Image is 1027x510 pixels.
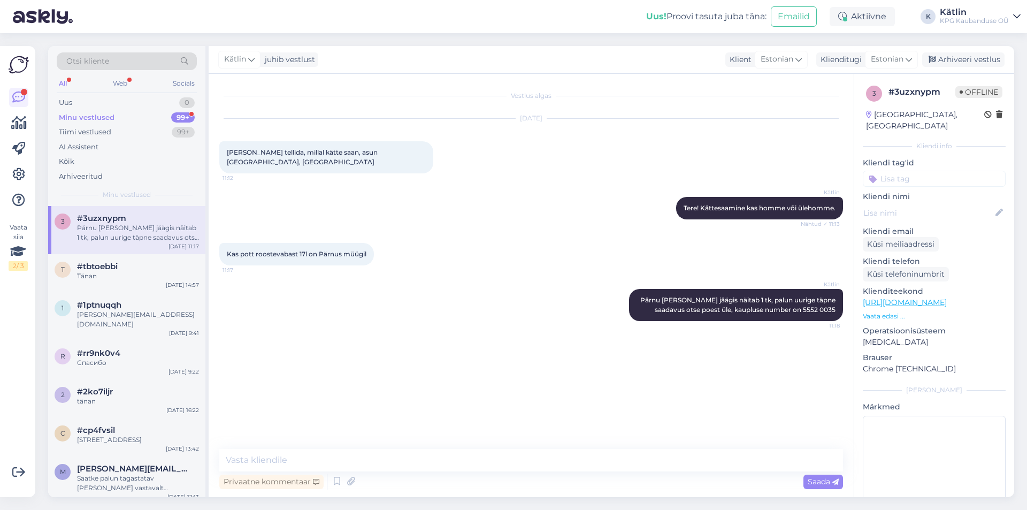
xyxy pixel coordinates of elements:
[103,190,151,200] span: Minu vestlused
[863,141,1006,151] div: Kliendi info
[77,397,199,406] div: tänan
[9,223,28,271] div: Vaata siia
[800,188,840,196] span: Kätlin
[61,265,65,273] span: t
[59,127,111,138] div: Tiimi vestlused
[77,474,199,493] div: Saatke palun tagastatav [PERSON_NAME] vastavalt tagastuslehel olevale infole meile tagasi.
[60,468,66,476] span: m
[640,296,837,314] span: Pärnu [PERSON_NAME] jäägis näitab 1 tk, palun uurige täpne saadavus otse poest üle, kaupluse numb...
[59,171,103,182] div: Arhiveeritud
[863,385,1006,395] div: [PERSON_NAME]
[179,97,195,108] div: 0
[9,261,28,271] div: 2 / 3
[77,214,126,223] span: #3uzxnypm
[60,429,65,437] span: c
[800,322,840,330] span: 11:18
[646,11,666,21] b: Uus!
[66,56,109,67] span: Otsi kliente
[872,89,876,97] span: 3
[260,54,315,65] div: juhib vestlust
[863,267,949,281] div: Küsi telefoninumbrit
[219,91,843,101] div: Vestlus algas
[816,54,862,65] div: Klienditugi
[62,304,64,312] span: 1
[168,242,199,250] div: [DATE] 11:17
[888,86,955,98] div: # 3uzxnypm
[863,363,1006,375] p: Chrome [TECHNICAL_ID]
[169,329,199,337] div: [DATE] 9:41
[808,477,839,486] span: Saada
[863,191,1006,202] p: Kliendi nimi
[166,406,199,414] div: [DATE] 16:22
[77,300,121,310] span: #1ptnuqqh
[219,113,843,123] div: [DATE]
[863,311,1006,321] p: Vaata edasi ...
[9,55,29,75] img: Askly Logo
[172,127,195,138] div: 99+
[800,220,840,228] span: Nähtud ✓ 11:13
[227,250,366,258] span: Kas pott roostevabast 17l on Pärnus müügil
[171,112,195,123] div: 99+
[871,54,903,65] span: Estonian
[59,156,74,167] div: Kõik
[77,358,199,368] div: Спасибо
[761,54,793,65] span: Estonian
[60,352,65,360] span: r
[863,256,1006,267] p: Kliendi telefon
[77,425,115,435] span: #cp4fvsil
[59,112,114,123] div: Minu vestlused
[863,401,1006,413] p: Märkmed
[61,217,65,225] span: 3
[219,475,324,489] div: Privaatne kommentaar
[77,348,120,358] span: #rr9nk0v4
[863,352,1006,363] p: Brauser
[227,148,379,166] span: [PERSON_NAME] tellida, millal kätte saan, asun [GEOGRAPHIC_DATA], [GEOGRAPHIC_DATA]
[830,7,895,26] div: Aktiivne
[59,142,98,153] div: AI Assistent
[863,325,1006,337] p: Operatsioonisüsteem
[863,337,1006,348] p: [MEDICAL_DATA]
[168,368,199,376] div: [DATE] 9:22
[921,9,936,24] div: K
[77,387,113,397] span: #2ko7iljr
[166,445,199,453] div: [DATE] 13:42
[863,207,993,219] input: Lisa nimi
[940,17,1009,25] div: KPG Kaubanduse OÜ
[224,54,246,65] span: Kätlin
[940,8,1009,17] div: Kätlin
[955,86,1002,98] span: Offline
[111,77,129,90] div: Web
[59,97,72,108] div: Uus
[863,226,1006,237] p: Kliendi email
[800,280,840,288] span: Kätlin
[863,237,939,252] div: Küsi meiliaadressi
[866,109,984,132] div: [GEOGRAPHIC_DATA], [GEOGRAPHIC_DATA]
[77,271,199,281] div: Tänan
[171,77,197,90] div: Socials
[77,310,199,329] div: [PERSON_NAME][EMAIL_ADDRESS][DOMAIN_NAME]
[863,157,1006,169] p: Kliendi tag'id
[771,6,817,27] button: Emailid
[223,266,263,274] span: 11:17
[863,171,1006,187] input: Lisa tag
[167,493,199,501] div: [DATE] 12:13
[940,8,1021,25] a: KätlinKPG Kaubanduse OÜ
[922,52,1005,67] div: Arhiveeri vestlus
[223,174,263,182] span: 11:12
[646,10,767,23] div: Proovi tasuta juba täna:
[61,391,65,399] span: 2
[725,54,752,65] div: Klient
[863,298,947,307] a: [URL][DOMAIN_NAME]
[684,204,836,212] span: Tere! Kättesaamine kas homme või ülehomme.
[77,435,199,445] div: [STREET_ADDRESS]
[863,286,1006,297] p: Klienditeekond
[77,223,199,242] div: Pärnu [PERSON_NAME] jäägis näitab 1 tk, palun uurige täpne saadavus otse poest üle, kaupluse numb...
[77,262,118,271] span: #tbtoebbi
[57,77,69,90] div: All
[166,281,199,289] div: [DATE] 14:57
[77,464,188,474] span: m.romashko@icloud.com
